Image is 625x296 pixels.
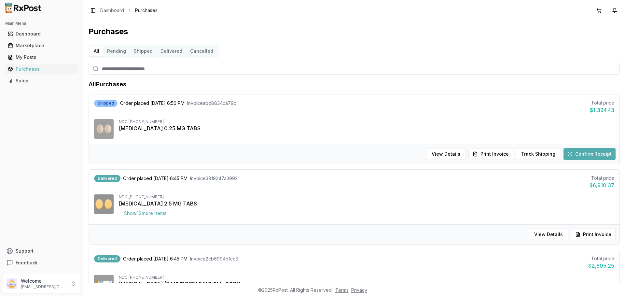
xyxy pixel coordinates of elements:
div: Total price [588,255,614,262]
div: Marketplace [8,42,75,49]
button: My Posts [3,52,80,63]
button: Pending [103,46,130,56]
button: Print Invoice [571,229,616,240]
button: Shipped [130,46,157,56]
div: Delivered [94,255,120,262]
img: Ozempic (2 MG/DOSE) 8 MG/3ML SOPN [94,275,114,294]
div: Total price [590,100,614,106]
button: Feedback [3,257,80,269]
span: Feedback [16,260,38,266]
div: [MEDICAL_DATA] 2.5 MG TABS [119,200,614,207]
button: Marketplace [3,40,80,51]
a: Purchases [5,63,78,75]
nav: breadcrumb [100,7,158,14]
div: $1,394.43 [590,106,614,114]
h1: Purchases [89,26,620,37]
div: Total price [590,175,614,181]
a: My Posts [5,51,78,63]
button: Cancelled [186,46,217,56]
span: Invoice abd8834ca79c [187,100,236,106]
p: [EMAIL_ADDRESS][DOMAIN_NAME] [21,284,66,289]
div: NDC: [PHONE_NUMBER] [119,275,614,280]
div: [MEDICAL_DATA] (2 MG/DOSE) 8 MG/3ML SOPN [119,280,614,288]
h2: Main Menu [5,21,78,26]
span: Order placed [DATE] 6:45 PM [123,256,187,262]
img: Eliquis 2.5 MG TABS [94,194,114,214]
button: Show13more items [119,207,172,219]
span: Order placed [DATE] 6:56 PM [120,100,185,106]
div: [MEDICAL_DATA] 0.25 MG TABS [119,124,614,132]
a: Marketplace [5,40,78,51]
span: Order placed [DATE] 6:45 PM [123,175,187,182]
button: Delivered [157,46,186,56]
a: Terms [335,287,349,293]
div: NDC: [PHONE_NUMBER] [119,119,614,124]
button: Support [3,245,80,257]
div: My Posts [8,54,75,61]
a: Dashboard [100,7,124,14]
span: Purchases [135,7,158,14]
button: Print Invoice [468,148,513,160]
button: Purchases [3,64,80,74]
div: Delivered [94,175,120,182]
div: Purchases [8,66,75,72]
a: Sales [5,75,78,87]
button: Sales [3,76,80,86]
button: View Details [426,148,466,160]
div: Shipped [94,100,118,107]
img: User avatar [7,278,17,289]
h1: All Purchases [89,80,126,89]
img: RxPost Logo [3,3,44,13]
button: View Details [529,229,568,240]
button: Track Shipping [516,148,561,160]
div: Dashboard [8,31,75,37]
button: Confirm Receipt [563,148,616,160]
div: $2,805.25 [588,262,614,270]
div: Sales [8,78,75,84]
button: All [90,46,103,56]
img: Rexulti 0.25 MG TABS [94,119,114,139]
div: $6,910.37 [590,181,614,189]
span: Invoice 2cb6994dfcc8 [190,256,238,262]
span: Invoice 3819247a3992 [190,175,238,182]
p: Welcome [21,278,66,284]
div: NDC: [PHONE_NUMBER] [119,194,614,200]
a: Privacy [351,287,367,293]
button: Dashboard [3,29,80,39]
a: Dashboard [5,28,78,40]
